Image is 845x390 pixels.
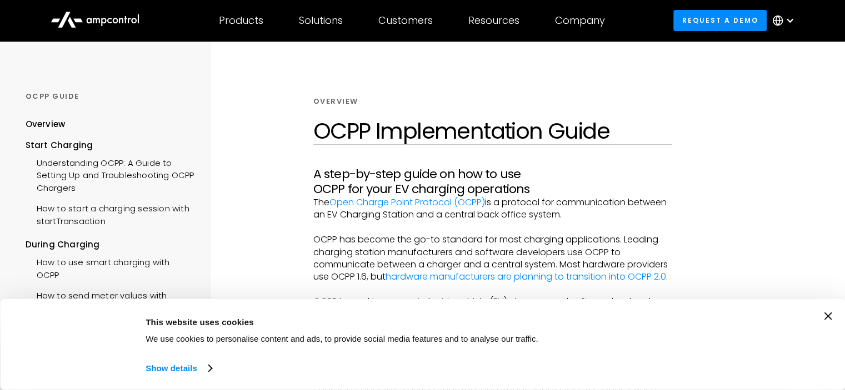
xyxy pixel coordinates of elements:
a: hardware manufacturers are planning to transition into OCPP 2.0 [386,270,666,283]
p: OCPP is used to connect electric vehicle (EV) chargers and software backend systems using bilater... [313,296,672,346]
div: Solutions [299,14,343,27]
div: Customers [378,14,433,27]
div: Products [219,14,263,27]
div: This website uses cookies [146,315,619,328]
h3: A step-by-step guide on how to use OCPP for your EV charging operations [313,167,672,196]
button: Close banner [824,312,832,320]
a: How to send meter values with meterValues.req [26,284,194,317]
p: ‍ [313,221,672,234]
p: OCPP has become the go-to standard for most charging applications. Leading charging station manuf... [313,234,672,283]
button: Okay [644,312,803,345]
div: Start Charging [26,139,194,151]
div: Company [555,14,605,27]
a: How to start a charging session with startTransaction [26,197,194,230]
h1: OCPP Implementation Guide [313,118,672,144]
div: Overview [313,97,358,107]
a: Understanding OCPP: A Guide to Setting Up and Troubleshooting OCPP Chargers [26,151,194,197]
div: During Charging [26,239,194,251]
div: Resources [468,14,519,27]
span: We use cookies to personalise content and ads, to provide social media features and to analyse ou... [146,334,538,343]
div: Overview [26,118,66,130]
p: ‍ [313,283,672,296]
a: How to use smart charging with OCPP [26,251,194,284]
div: OCPP GUIDE [26,92,194,102]
a: Show details [146,360,211,377]
a: Overview [26,118,66,139]
a: Request a demo [673,10,767,31]
p: The is a protocol for communication between an EV Charging Station and a central back office system. [313,196,672,221]
a: Open Charge Point Protocol (OCPP) [329,196,485,209]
